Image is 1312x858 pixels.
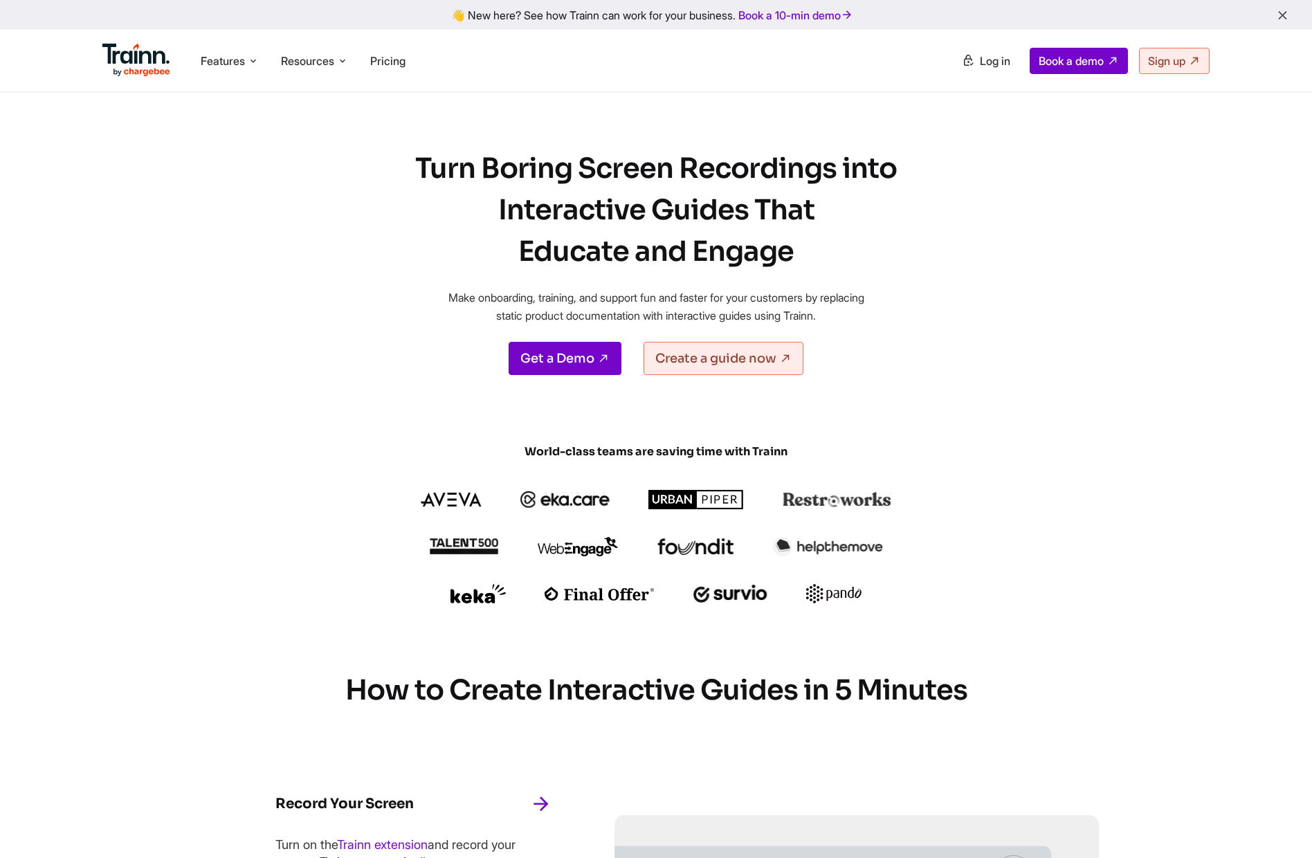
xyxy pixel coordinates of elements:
span: World-class teams are saving time with Trainn [324,444,988,459]
span: Book a demo [1039,54,1104,68]
div: 👋 New here? See how Trainn can work for your business. [8,8,1304,21]
a: Sign up [1139,48,1210,74]
p: Make onboarding, training, and support fun and faster for your customers by replacing static prod... [435,289,877,325]
img: urbanpiper logo [648,490,744,509]
a: Book a demo [1030,48,1128,74]
img: foundit logo [657,538,734,555]
span: Resources [281,53,334,69]
img: pando logo [806,584,862,603]
img: ekacare logo [520,491,610,508]
h1: Turn Boring Screen Recordings into Interactive Guides That Educate and Engage [386,148,926,273]
span: Sign up [1148,54,1185,68]
a: Pricing [370,54,406,68]
img: survio logo [693,585,767,603]
img: aveva logo [421,493,482,506]
h4: Record Your Screen [275,793,414,815]
span: Log in [980,54,1010,68]
a: Get a Demo [509,342,621,375]
img: keka logo [450,584,506,603]
a: Create a guide now [644,342,803,375]
img: talent500 logo [429,538,498,555]
img: finaloffer logo [545,587,655,601]
a: Log in [954,48,1019,73]
img: Trainn Logo [102,44,170,77]
img: helpthemove logo [773,537,883,556]
a: Book a 10-min demo [736,6,856,25]
h2: How to Create Interactive Guides in 5 Minutes [213,673,1099,709]
span: Features [201,53,245,69]
img: restroworks logo [783,492,891,507]
a: Trainn extension [337,837,428,852]
img: webengage logo [538,537,618,556]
